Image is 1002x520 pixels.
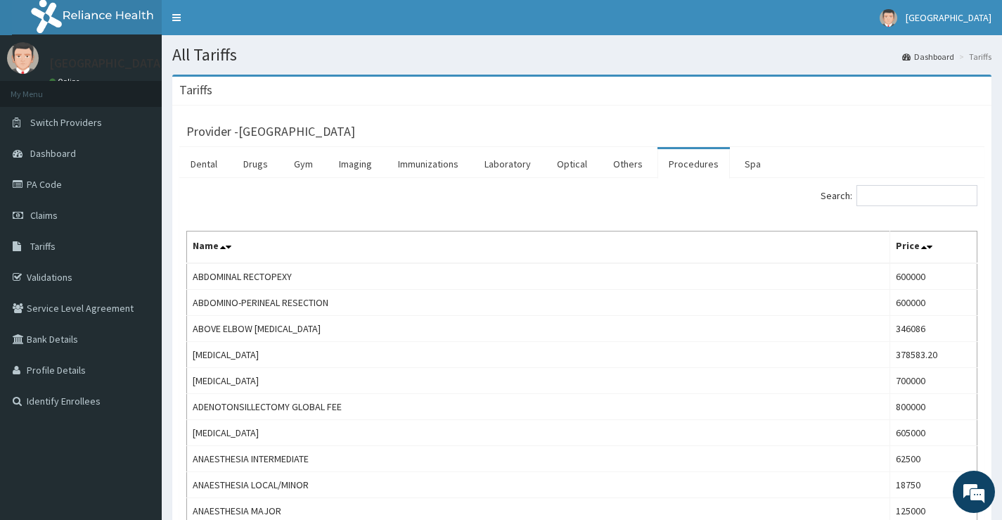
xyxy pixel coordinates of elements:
[733,149,772,179] a: Spa
[473,149,542,179] a: Laboratory
[49,57,165,70] p: [GEOGRAPHIC_DATA]
[187,446,890,472] td: ANAESTHESIA INTERMEDIATE
[179,149,229,179] a: Dental
[821,185,977,206] label: Search:
[187,420,890,446] td: [MEDICAL_DATA]
[30,240,56,253] span: Tariffs
[7,42,39,74] img: User Image
[187,232,890,264] th: Name
[546,149,598,179] a: Optical
[187,316,890,342] td: ABOVE ELBOW [MEDICAL_DATA]
[30,147,76,160] span: Dashboard
[657,149,730,179] a: Procedures
[602,149,654,179] a: Others
[890,420,977,446] td: 605000
[187,394,890,420] td: ADENOTONSILLECTOMY GLOBAL FEE
[179,84,212,96] h3: Tariffs
[856,185,977,206] input: Search:
[906,11,991,24] span: [GEOGRAPHIC_DATA]
[187,368,890,394] td: [MEDICAL_DATA]
[328,149,383,179] a: Imaging
[890,446,977,472] td: 62500
[890,316,977,342] td: 346086
[187,263,890,290] td: ABDOMINAL RECTOPEXY
[187,342,890,368] td: [MEDICAL_DATA]
[880,9,897,27] img: User Image
[890,342,977,368] td: 378583.20
[890,394,977,420] td: 800000
[187,472,890,498] td: ANAESTHESIA LOCAL/MINOR
[890,290,977,316] td: 600000
[232,149,279,179] a: Drugs
[890,263,977,290] td: 600000
[30,116,102,129] span: Switch Providers
[172,46,991,64] h1: All Tariffs
[283,149,324,179] a: Gym
[387,149,470,179] a: Immunizations
[49,77,83,87] a: Online
[902,51,954,63] a: Dashboard
[186,125,355,138] h3: Provider - [GEOGRAPHIC_DATA]
[890,472,977,498] td: 18750
[890,232,977,264] th: Price
[890,368,977,394] td: 700000
[956,51,991,63] li: Tariffs
[30,209,58,222] span: Claims
[187,290,890,316] td: ABDOMINO-PERINEAL RESECTION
